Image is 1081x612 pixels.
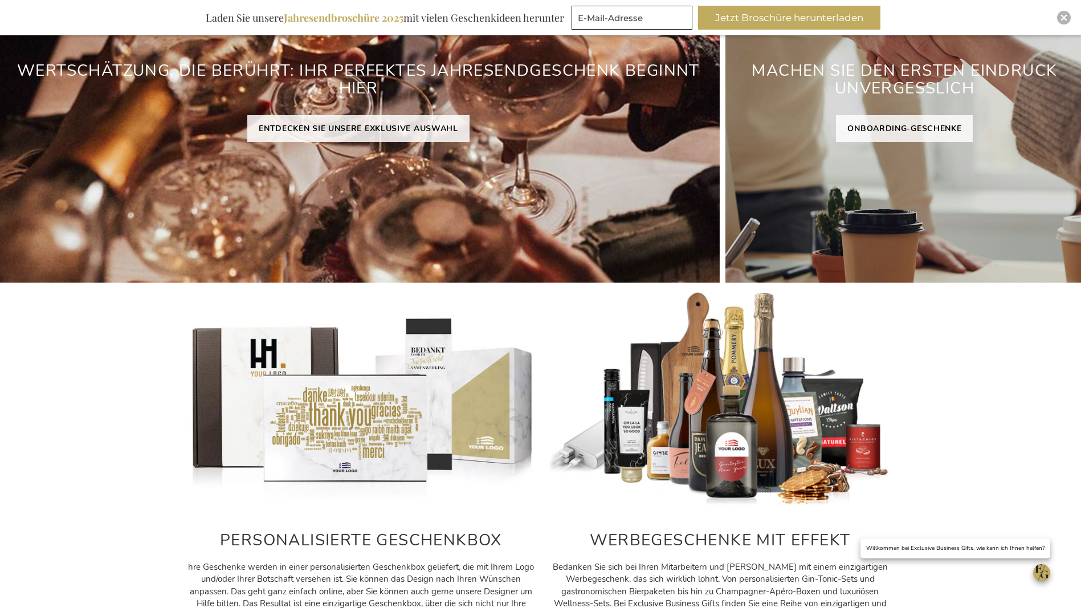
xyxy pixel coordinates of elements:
[1060,14,1067,21] img: Close
[698,6,880,30] button: Jetzt Broschüre herunterladen
[572,6,692,30] input: E-Mail-Adresse
[247,115,470,142] a: ENTDECKEN SIE UNSERE EXKLUSIVE AUSWAHL
[836,115,973,142] a: ONBOARDING-GESCHENKE
[187,532,535,549] h2: PERSONALISIERTE GESCHENKBOX
[572,6,696,33] form: marketing offers and promotions
[187,291,535,508] img: Gepersonaliseerde relatiegeschenken voor personeel en klanten
[284,11,403,25] b: Jahresendbroschüre 2025
[201,6,569,30] div: Laden Sie unsere mit vielen Geschenkideen herunter
[1057,11,1071,25] div: Close
[546,291,894,508] img: Personalisierte Geschenke für Kunden und Mitarbeiter mit WirkungPersonalisierte Geschenke für Kun...
[546,532,894,549] h2: WERBEGESCHENKE MIT EFFEKT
